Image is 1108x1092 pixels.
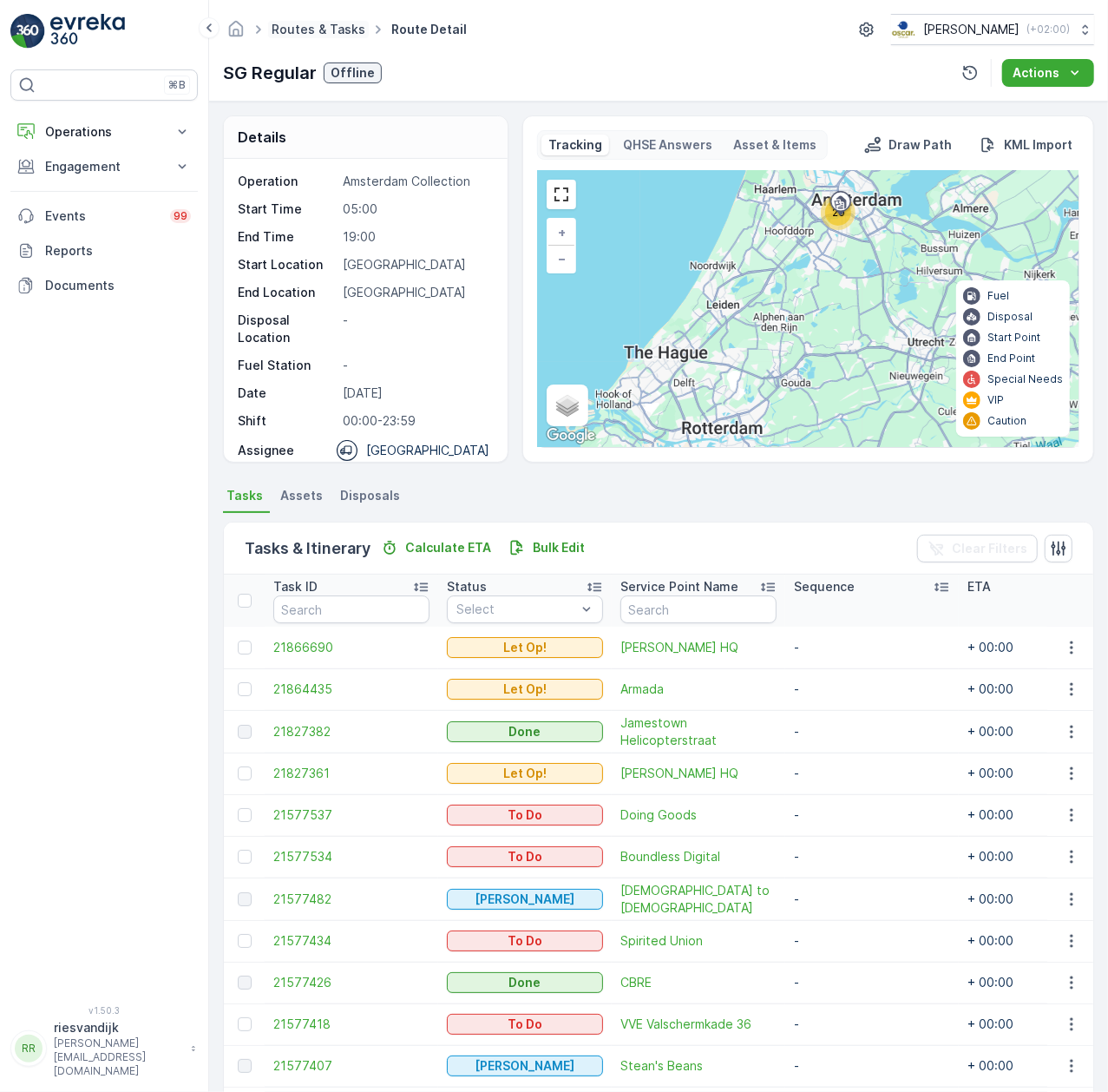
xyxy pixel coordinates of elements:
[10,14,45,49] img: logo
[223,60,317,86] p: SG Regular
[273,639,429,656] a: 21866690
[785,710,959,753] td: -
[548,136,602,154] p: Tracking
[475,891,575,908] p: [PERSON_NAME]
[226,487,263,504] span: Tasks
[447,846,603,867] button: To Do
[45,158,163,175] p: Engagement
[50,14,125,49] img: logo_light-DOdMpM7g.png
[785,836,959,878] td: -
[1004,136,1072,154] p: KML Import
[548,220,574,246] a: Zoom In
[508,932,542,950] p: To Do
[620,714,777,749] a: Jamestown Helicopterstraat
[324,62,382,83] button: Offline
[174,209,187,223] p: 99
[388,21,470,38] span: Route Detail
[558,225,566,240] span: +
[273,806,429,824] a: 21577537
[620,932,777,950] a: Spirited Union
[620,1057,777,1075] a: Stean's Beans
[10,199,198,234] a: Events99
[785,962,959,1003] td: -
[502,537,592,558] button: Bulk Edit
[343,312,489,346] p: -
[508,848,542,865] p: To Do
[273,848,429,865] a: 21577534
[374,537,498,558] button: Calculate ETA
[620,974,777,991] span: CBRE
[238,725,252,739] div: Toggle Row Selected
[238,412,336,430] p: Shift
[238,228,336,246] p: End Time
[273,578,318,595] p: Task ID
[343,256,489,273] p: [GEOGRAPHIC_DATA]
[785,920,959,962] td: -
[343,385,489,402] p: [DATE]
[1026,23,1070,36] p: ( +02:00 )
[967,578,991,595] p: ETA
[503,639,547,656] p: Let Op!
[620,806,777,824] a: Doing Goods
[343,412,489,430] p: 00:00-23:59
[343,284,489,301] p: [GEOGRAPHIC_DATA]
[238,850,252,864] div: Toggle Row Selected
[238,256,336,273] p: Start Location
[447,637,603,658] button: Let Op!
[238,385,336,402] p: Date
[238,173,336,190] p: Operation
[343,173,489,190] p: Amsterdam Collection
[923,21,1019,38] p: [PERSON_NAME]
[620,1016,777,1033] span: VVE Valschermkade 36
[238,976,252,990] div: Toggle Row Selected
[273,974,429,991] a: 21577426
[10,1005,198,1016] span: v 1.50.3
[238,766,252,780] div: Toggle Row Selected
[10,268,198,303] a: Documents
[509,974,541,991] p: Done
[952,540,1027,557] p: Clear Filters
[794,578,855,595] p: Sequence
[447,805,603,826] button: To Do
[10,1019,198,1078] button: RRriesvandijk[PERSON_NAME][EMAIL_ADDRESS][DOMAIN_NAME]
[785,1003,959,1045] td: -
[857,135,959,155] button: Draw Path
[245,536,370,561] p: Tasks & Itinerary
[785,627,959,668] td: -
[343,228,489,246] p: 19:00
[238,892,252,906] div: Toggle Row Selected
[503,681,547,698] p: Let Op!
[558,251,567,266] span: −
[733,136,816,154] p: Asset & Items
[168,78,186,92] p: ⌘B
[620,882,777,917] a: Buddha to Buddha
[15,1035,43,1062] div: RR
[620,848,777,865] span: Boundless Digital
[785,878,959,920] td: -
[542,424,600,447] img: Google
[238,201,336,218] p: Start Time
[987,352,1035,365] p: End Point
[456,601,576,618] p: Select
[508,806,542,824] p: To Do
[447,972,603,993] button: Done
[620,765,777,782] a: Marie-Stella-Maris HQ
[273,932,429,950] a: 21577434
[238,1017,252,1031] div: Toggle Row Selected
[891,20,916,39] img: basis-logo_rgb2x.png
[620,595,777,623] input: Search
[238,1059,252,1073] div: Toggle Row Selected
[45,277,191,294] p: Documents
[54,1019,182,1036] p: riesvandijk
[447,931,603,951] button: To Do
[343,201,489,218] p: 05:00
[888,136,952,154] p: Draw Path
